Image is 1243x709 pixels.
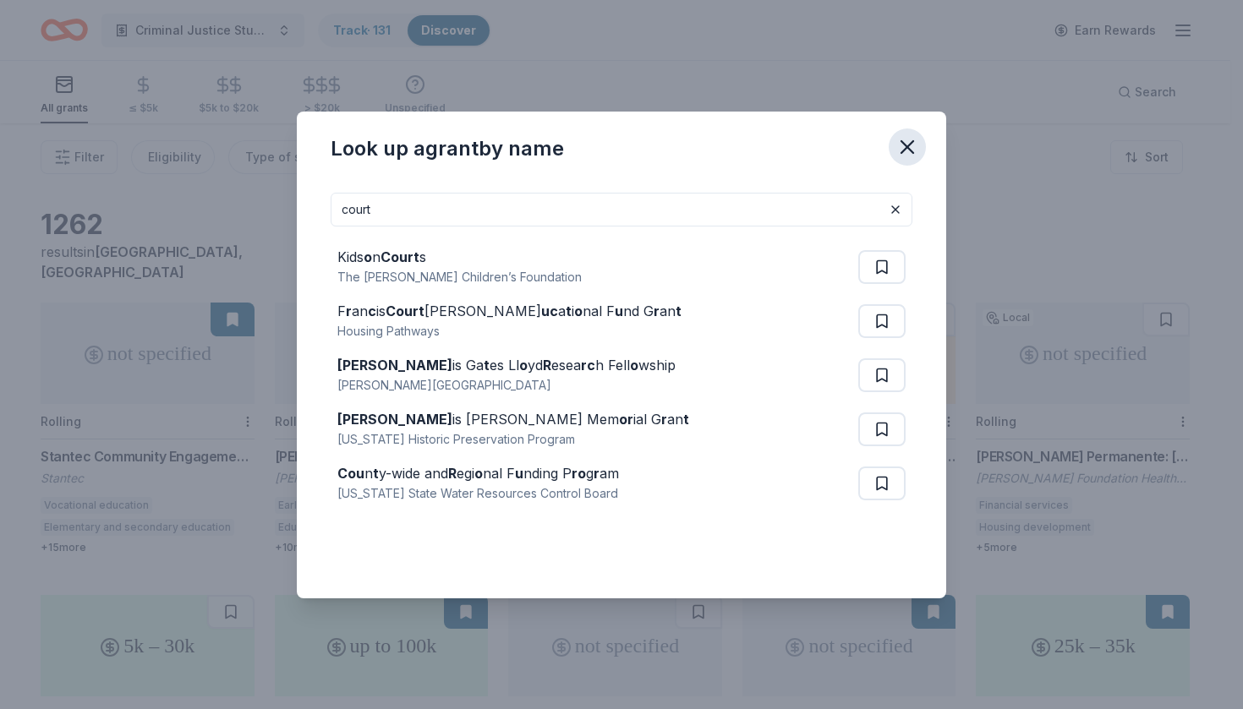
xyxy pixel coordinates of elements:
[615,303,623,319] strong: u
[448,465,457,482] strong: R
[541,303,558,319] strong: uc
[337,375,676,395] div: [PERSON_NAME][GEOGRAPHIC_DATA]
[654,303,660,319] strong: r
[346,303,352,319] strong: r
[364,248,372,265] strong: o
[337,247,582,267] div: Kids n s
[337,429,689,450] div: [US_STATE] Historic Preservation Program
[474,465,483,482] strong: o
[337,411,452,428] strong: [PERSON_NAME]
[484,357,490,374] strong: t
[619,411,633,428] strong: or
[572,465,586,482] strong: ro
[337,409,689,429] div: is [PERSON_NAME] Mem ial G an
[676,303,682,319] strong: t
[337,357,452,374] strong: [PERSON_NAME]
[337,483,619,504] div: [US_STATE] State Water Resources Control Board
[381,248,419,265] strong: Court
[337,267,582,287] div: The [PERSON_NAME] Children’s Foundation
[337,301,682,321] div: F an is [PERSON_NAME] a i nal F nd G an
[373,465,379,482] strong: t
[661,411,667,428] strong: r
[630,357,638,374] strong: o
[386,303,424,319] strong: Court
[368,303,376,319] strong: c
[543,357,551,374] strong: R
[581,357,595,374] strong: rc
[337,321,682,341] div: Housing Pathways
[331,135,564,162] div: Look up a grant by name
[337,465,364,482] strong: Cou
[515,465,523,482] strong: u
[566,303,572,319] strong: t
[594,465,600,482] strong: r
[331,193,912,226] input: Search
[574,303,583,319] strong: o
[337,355,676,375] div: is Ga es Ll yd esea h Fell wship
[519,357,528,374] strong: o
[683,411,689,428] strong: t
[337,463,619,483] div: n y-wide and egi nal F nding P g am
